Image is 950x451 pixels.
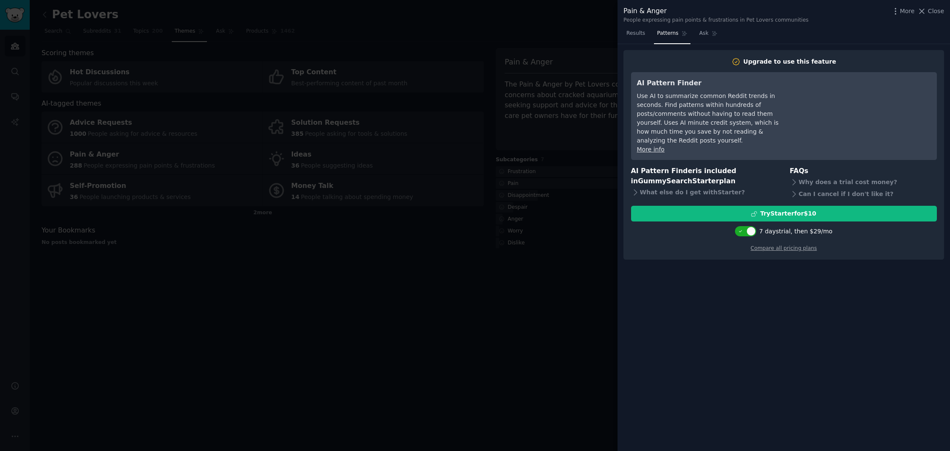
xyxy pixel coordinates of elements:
h3: AI Pattern Finder [637,78,792,89]
h3: FAQs [790,166,937,176]
a: Ask [696,27,721,44]
div: Can I cancel if I don't like it? [790,188,937,200]
a: Patterns [654,27,690,44]
h3: AI Pattern Finder is included in plan [631,166,778,187]
span: GummySearch Starter [638,177,719,185]
div: What else do I get with Starter ? [631,187,778,199]
span: Patterns [657,30,678,37]
div: Pain & Anger [623,6,808,17]
div: Use AI to summarize common Reddit trends in seconds. Find patterns within hundreds of posts/comme... [637,92,792,145]
span: Ask [699,30,709,37]
div: Try Starter for $10 [760,209,816,218]
div: People expressing pain points & frustrations in Pet Lovers communities [623,17,808,24]
a: Compare all pricing plans [751,245,817,251]
div: Upgrade to use this feature [743,57,836,66]
a: Results [623,27,648,44]
span: Results [626,30,645,37]
span: More [900,7,915,16]
iframe: YouTube video player [804,78,931,142]
div: Why does a trial cost money? [790,176,937,188]
span: Close [928,7,944,16]
a: More info [637,146,665,153]
div: 7 days trial, then $ 29 /mo [759,227,833,236]
button: Close [917,7,944,16]
button: TryStarterfor$10 [631,206,937,221]
button: More [891,7,915,16]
